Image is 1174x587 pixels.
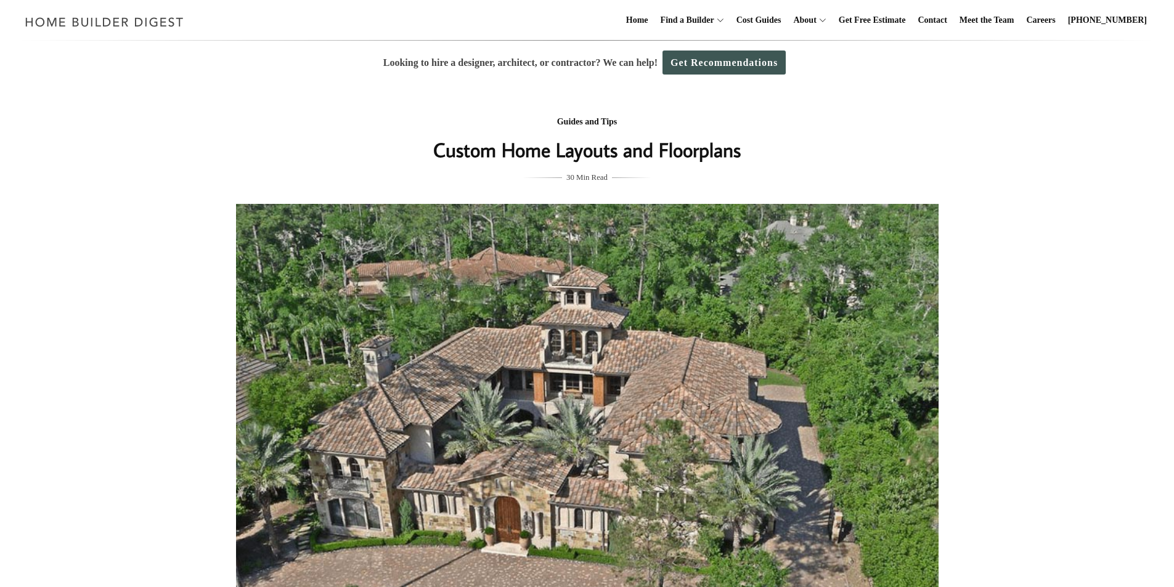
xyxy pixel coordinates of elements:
a: About [788,1,816,40]
a: Meet the Team [955,1,1019,40]
img: Home Builder Digest [20,10,189,34]
a: Cost Guides [732,1,786,40]
a: Guides and Tips [557,117,618,126]
a: [PHONE_NUMBER] [1063,1,1152,40]
h1: Custom Home Layouts and Floorplans [341,135,833,164]
span: 30 Min Read [566,171,608,184]
a: Get Free Estimate [834,1,911,40]
a: Home [621,1,653,40]
a: Contact [913,1,952,40]
a: Find a Builder [656,1,714,40]
a: Careers [1022,1,1061,40]
a: Get Recommendations [662,51,786,75]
